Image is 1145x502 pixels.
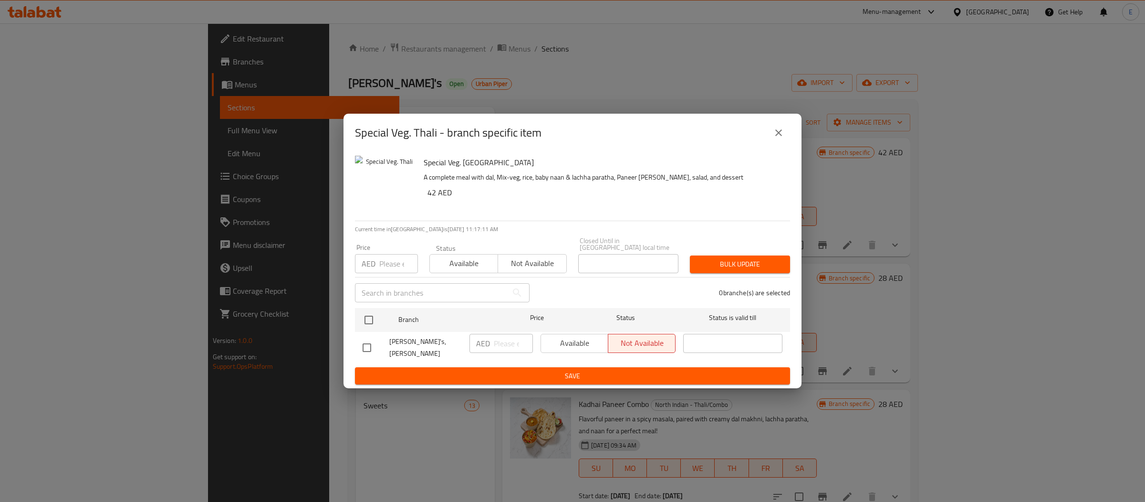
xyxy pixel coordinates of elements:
[502,256,562,270] span: Not available
[494,334,533,353] input: Please enter price
[498,254,566,273] button: Not available
[362,258,375,269] p: AED
[424,156,782,169] h6: Special Veg. [GEOGRAPHIC_DATA]
[424,171,782,183] p: A complete meal with dal, Mix-veg, rice, baby naan & lachha paratha, Paneer [PERSON_NAME], salad,...
[505,312,569,324] span: Price
[719,288,790,298] p: 0 branche(s) are selected
[363,370,782,382] span: Save
[767,121,790,144] button: close
[379,254,418,273] input: Please enter price
[476,338,490,349] p: AED
[427,186,782,199] h6: 42 AED
[355,367,790,385] button: Save
[355,225,790,234] p: Current time in [GEOGRAPHIC_DATA] is [DATE] 11:17:11 AM
[434,256,494,270] span: Available
[697,258,782,270] span: Bulk update
[355,156,416,217] img: Special Veg. Thali
[683,312,782,324] span: Status is valid till
[355,125,541,140] h2: Special Veg. Thali - branch specific item
[398,314,498,326] span: Branch
[576,312,676,324] span: Status
[690,256,790,273] button: Bulk update
[355,283,508,302] input: Search in branches
[429,254,498,273] button: Available
[389,336,462,360] span: [PERSON_NAME]'s, [PERSON_NAME]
